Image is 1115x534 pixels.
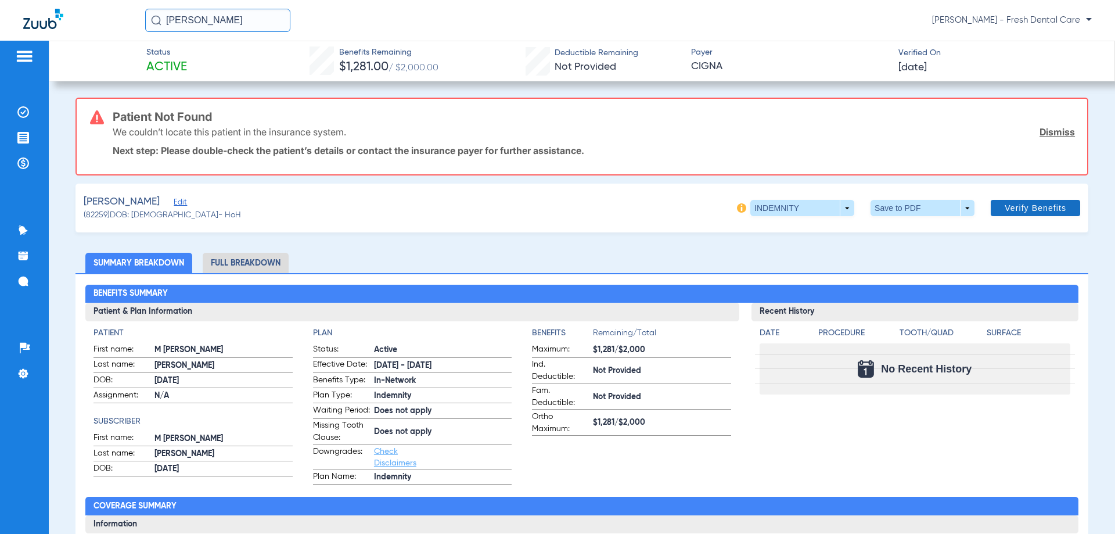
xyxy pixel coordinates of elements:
[900,327,983,343] app-breakdown-title: Tooth/Quad
[987,327,1070,343] app-breakdown-title: Surface
[85,515,1078,534] h3: Information
[313,389,370,403] span: Plan Type:
[313,471,370,485] span: Plan Name:
[145,9,290,32] input: Search for patients
[154,390,292,402] span: N/A
[932,15,1092,26] span: [PERSON_NAME] - Fresh Dental Care
[871,200,974,216] button: Save to PDF
[339,46,438,59] span: Benefits Remaining
[532,385,589,409] span: Fam. Deductible:
[146,59,187,76] span: Active
[313,404,370,418] span: Waiting Period:
[881,363,972,375] span: No Recent History
[737,203,746,213] img: info-icon
[991,200,1080,216] button: Verify Benefits
[154,344,292,356] span: M [PERSON_NAME]
[85,497,1078,515] h2: Coverage Summary
[90,110,104,124] img: error-icon
[113,111,1075,123] h3: Patient Not Found
[1057,478,1115,534] iframe: Chat Widget
[532,411,589,435] span: Ortho Maximum:
[593,327,731,343] span: Remaining/Total
[174,198,184,209] span: Edit
[313,446,370,469] span: Downgrades:
[818,327,895,339] h4: Procedure
[374,405,512,417] span: Does not apply
[760,327,808,339] h4: Date
[900,327,983,339] h4: Tooth/Quad
[93,359,150,372] span: Last name:
[203,253,289,273] li: Full Breakdown
[15,49,34,63] img: hamburger-icon
[84,209,241,221] span: (82259) DOB: [DEMOGRAPHIC_DATA] - HoH
[154,375,292,387] span: [DATE]
[93,415,292,428] h4: Subscriber
[151,15,161,26] img: Search Icon
[750,200,854,216] button: INDEMNITY
[898,60,927,75] span: [DATE]
[93,447,150,461] span: Last name:
[593,417,731,429] span: $1,281/$2,000
[93,432,150,446] span: First name:
[374,447,416,467] a: Check Disclaimers
[84,195,160,209] span: [PERSON_NAME]
[751,303,1078,321] h3: Recent History
[93,343,150,357] span: First name:
[818,327,895,343] app-breakdown-title: Procedure
[85,285,1078,303] h2: Benefits Summary
[555,47,638,59] span: Deductible Remaining
[555,62,616,72] span: Not Provided
[374,390,512,402] span: Indemnity
[389,63,438,73] span: / $2,000.00
[374,426,512,438] span: Does not apply
[898,47,1096,59] span: Verified On
[146,46,187,59] span: Status
[374,360,512,372] span: [DATE] - [DATE]
[313,327,512,339] h4: Plan
[154,463,292,475] span: [DATE]
[313,343,370,357] span: Status:
[85,303,739,321] h3: Patient & Plan Information
[1005,203,1066,213] span: Verify Benefits
[93,389,150,403] span: Assignment:
[858,360,874,378] img: Calendar
[532,343,589,357] span: Maximum:
[93,374,150,388] span: DOB:
[113,145,1075,156] p: Next step: Please double-check the patient’s details or contact the insurance payer for further a...
[532,327,593,343] app-breakdown-title: Benefits
[1040,126,1075,138] a: Dismiss
[593,344,731,356] span: $1,281/$2,000
[313,420,370,444] span: Missing Tooth Clause:
[93,327,292,339] h4: Patient
[85,253,192,273] li: Summary Breakdown
[154,360,292,372] span: [PERSON_NAME]
[691,46,889,59] span: Payer
[339,61,389,73] span: $1,281.00
[593,391,731,403] span: Not Provided
[374,344,512,356] span: Active
[374,471,512,483] span: Indemnity
[93,463,150,476] span: DOB:
[154,433,292,445] span: M [PERSON_NAME]
[532,327,593,339] h4: Benefits
[987,327,1070,339] h4: Surface
[23,9,63,29] img: Zuub Logo
[760,327,808,343] app-breakdown-title: Date
[154,448,292,460] span: [PERSON_NAME]
[313,359,370,372] span: Effective Date:
[532,359,589,383] span: Ind. Deductible:
[374,375,512,387] span: In-Network
[113,126,346,138] p: We couldn’t locate this patient in the insurance system.
[313,374,370,388] span: Benefits Type:
[691,59,889,74] span: CIGNA
[593,365,731,377] span: Not Provided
